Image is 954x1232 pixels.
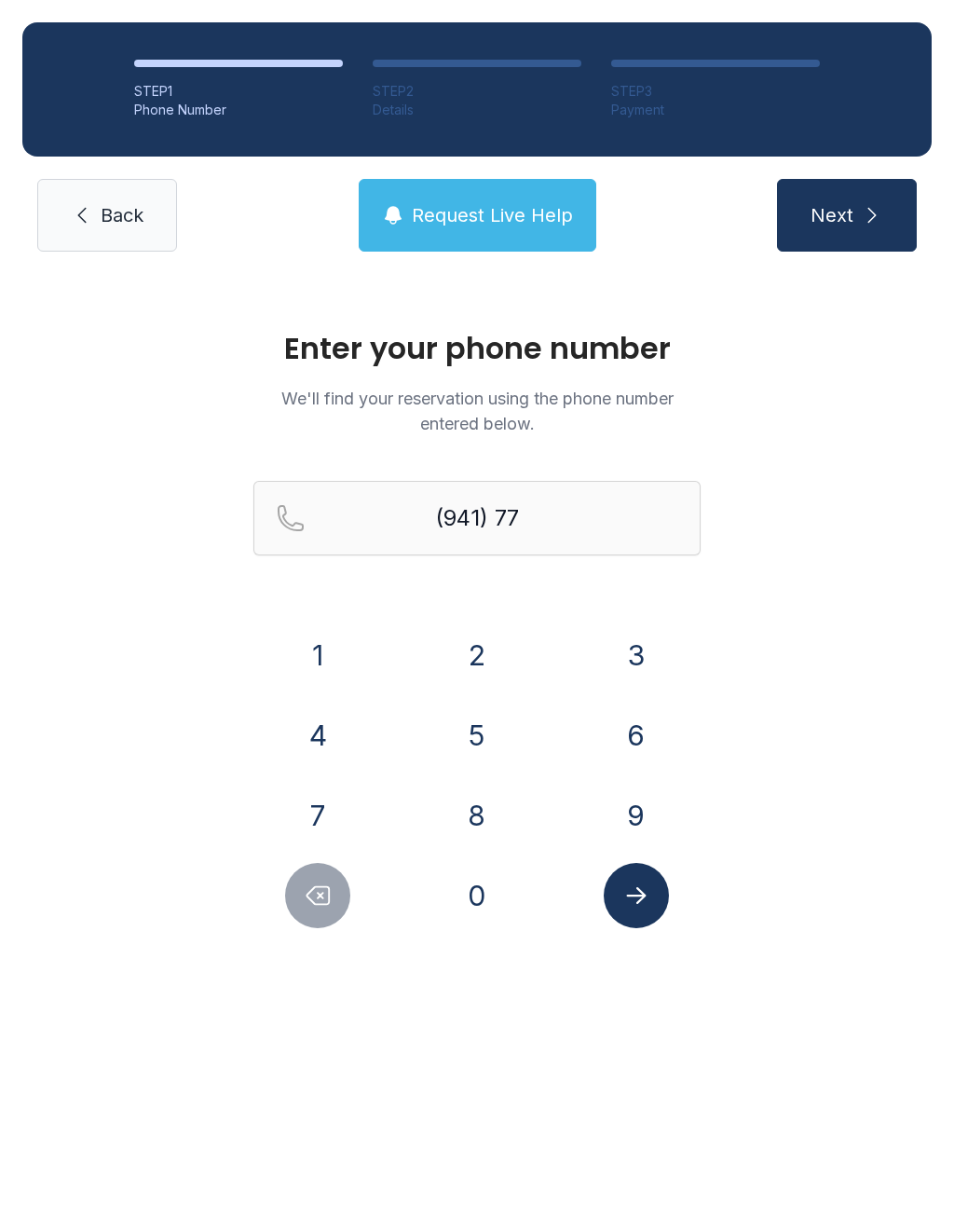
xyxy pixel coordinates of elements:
[101,202,143,228] span: Back
[604,863,669,928] button: Submit lookup form
[134,101,343,119] div: Phone Number
[285,623,350,688] button: 1
[444,783,510,848] button: 8
[373,82,581,101] div: STEP 2
[444,863,510,928] button: 0
[604,783,669,848] button: 9
[811,202,853,228] span: Next
[611,101,820,119] div: Payment
[444,703,510,768] button: 5
[285,783,350,848] button: 7
[611,82,820,101] div: STEP 3
[604,703,669,768] button: 6
[253,334,701,363] h1: Enter your phone number
[412,202,573,228] span: Request Live Help
[444,623,510,688] button: 2
[285,703,350,768] button: 4
[134,82,343,101] div: STEP 1
[285,863,350,928] button: Delete number
[604,623,669,688] button: 3
[253,386,701,436] p: We'll find your reservation using the phone number entered below.
[373,101,581,119] div: Details
[253,481,701,555] input: Reservation phone number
